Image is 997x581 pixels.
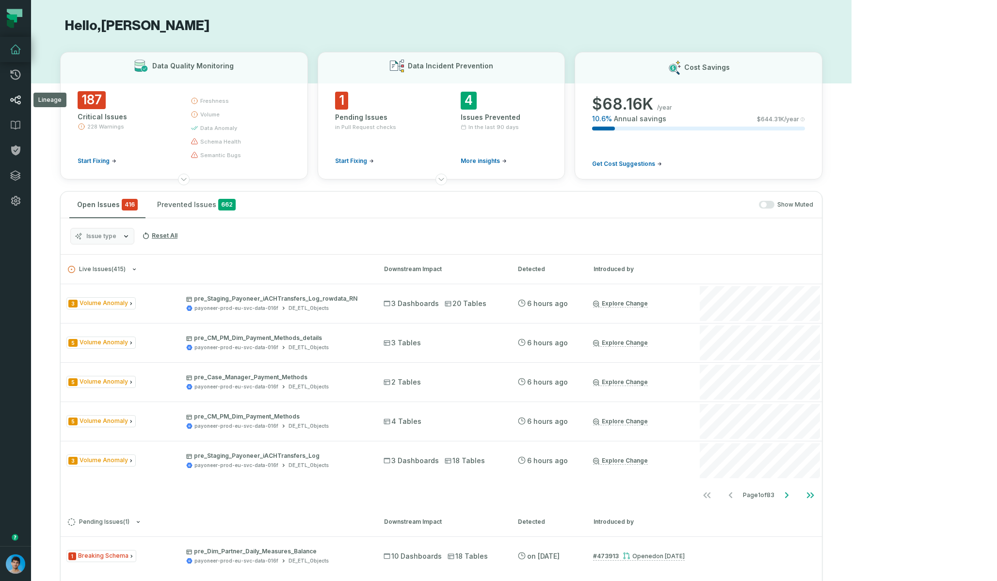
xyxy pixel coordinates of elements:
ul: Page 1 of 83 [695,485,822,505]
relative-time: Oct 6, 2025, 9:31 AM GMT+3 [527,456,568,465]
button: Go to next page [775,485,798,505]
span: semantic bugs [200,151,241,159]
h1: Hello, [PERSON_NAME] [60,17,822,34]
span: Issue Type [66,337,136,349]
div: payoneer-prod-eu-svc-data-016f [194,383,278,390]
a: #473913Opened[DATE] 4:33:28 PM [593,552,685,561]
span: Live Issues ( 415 ) [68,266,126,273]
div: payoneer-prod-eu-svc-data-016f [194,344,278,351]
p: pre_CM_PM_Dim_Payment_Methods [186,413,366,420]
h3: Cost Savings [684,63,730,72]
span: in Pull Request checks [335,123,396,131]
div: payoneer-prod-eu-svc-data-016f [194,557,278,565]
span: Issue Type [66,454,136,467]
div: Introduced by [594,517,681,526]
span: 3 Dashboards [384,299,439,308]
div: payoneer-prod-eu-svc-data-016f [194,462,278,469]
a: Explore Change [593,300,648,307]
div: Opened [623,552,685,560]
a: Get Cost Suggestions [592,160,662,168]
div: DE_ETL_Objects [289,383,329,390]
div: DE_ETL_Objects [289,557,329,565]
div: Downstream Impact [384,517,500,526]
span: 20 Tables [445,299,486,308]
span: Start Fixing [78,157,110,165]
span: Issue Type [66,376,136,388]
span: Get Cost Suggestions [592,160,655,168]
a: Explore Change [593,378,648,386]
h3: Data Incident Prevention [408,61,493,71]
span: 3 Tables [384,338,421,348]
span: $ 644.31K /year [757,115,799,123]
span: /year [657,104,672,112]
span: Start Fixing [335,157,367,165]
button: Issue type [70,228,134,244]
h3: Data Quality Monitoring [152,61,234,71]
span: volume [200,111,220,118]
button: Live Issues(415) [68,266,367,273]
a: More insights [461,157,507,165]
relative-time: Oct 6, 2025, 9:31 AM GMT+3 [527,339,568,347]
a: Start Fixing [335,157,374,165]
button: Go to last page [799,485,822,505]
p: pre_Dim_Partner_Daily_Measures_Balance [186,548,366,555]
span: Issue Type [66,297,136,309]
a: Explore Change [593,418,648,425]
span: Severity [68,457,78,465]
span: Issue Type [66,415,136,427]
div: DE_ETL_Objects [289,422,329,430]
div: Downstream Impact [384,265,500,274]
button: Cost Savings$68.16K/year10.6%Annual savings$644.31K/yearGet Cost Suggestions [575,52,822,179]
span: schema health [200,138,241,145]
div: Detected [518,265,576,274]
span: Annual savings [614,114,666,124]
a: Explore Change [593,339,648,347]
span: Severity [68,300,78,307]
span: 4 [461,92,477,110]
span: critical issues and errors combined [122,199,138,210]
div: DE_ETL_Objects [289,462,329,469]
div: Detected [518,517,576,526]
button: Data Incident Prevention1Pending Issuesin Pull Request checksStart Fixing4Issues PreventedIn the ... [318,52,565,179]
span: Pending Issues ( 1 ) [68,518,129,526]
a: Explore Change [593,457,648,465]
span: In the last 90 days [468,123,519,131]
span: data anomaly [200,124,237,132]
span: freshness [200,97,229,105]
div: Lineage [33,93,66,107]
button: Go to first page [695,485,719,505]
span: 2 Tables [384,377,421,387]
button: Go to previous page [719,485,742,505]
relative-time: Oct 6, 2025, 9:31 AM GMT+3 [527,378,568,386]
span: 228 Warnings [87,123,124,130]
span: Severity [68,552,76,560]
button: Pending Issues(1) [68,518,367,526]
div: Issues Prevented [461,113,547,122]
button: Data Quality Monitoring187Critical Issues228 WarningsStart Fixingfreshnessvolumedata anomalyschem... [60,52,308,179]
div: Show Muted [247,201,813,209]
div: Pending Issues [335,113,422,122]
span: Severity [68,418,78,425]
button: Reset All [138,228,181,243]
relative-time: Aug 24, 2025, 4:33 PM GMT+3 [656,552,685,560]
nav: pagination [61,485,822,505]
span: 4 Tables [384,417,421,426]
a: Start Fixing [78,157,116,165]
img: avatar of Omri Ildis [6,554,25,574]
span: Issue Type [66,550,136,562]
div: DE_ETL_Objects [289,305,329,312]
p: pre_Case_Manager_Payment_Methods [186,373,366,381]
button: Open Issues [69,192,145,218]
p: pre_Staging_Payoneer_iACHTransfers_Log [186,452,366,460]
relative-time: Oct 6, 2025, 9:31 AM GMT+3 [527,417,568,425]
div: Introduced by [594,265,681,274]
button: Prevented Issues [149,192,243,218]
div: payoneer-prod-eu-svc-data-016f [194,305,278,312]
div: DE_ETL_Objects [289,344,329,351]
div: payoneer-prod-eu-svc-data-016f [194,422,278,430]
span: $ 68.16K [592,95,653,114]
p: pre_CM_PM_Dim_Payment_Methods_details [186,334,366,342]
div: Live Issues(415) [61,284,822,507]
span: 3 Dashboards [384,456,439,466]
p: pre_Staging_Payoneer_iACHTransfers_Log_rowdata_RN [186,295,366,303]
